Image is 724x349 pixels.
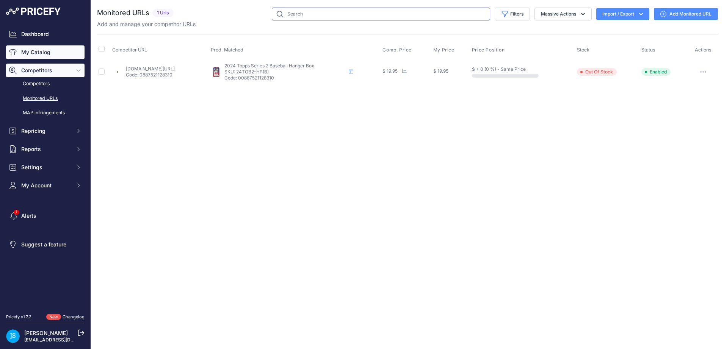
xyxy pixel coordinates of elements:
span: Stock [577,47,589,53]
img: Pricefy Logo [6,8,61,15]
p: Code: 00887521128310 [224,75,346,81]
button: My Price [433,47,456,53]
button: Price Position [472,47,506,53]
button: Import / Export [596,8,649,20]
a: [PERSON_NAME] [24,330,68,336]
a: Suggest a feature [6,238,85,251]
button: Competitors [6,64,85,77]
span: Repricing [21,127,71,135]
button: Massive Actions [534,8,592,20]
span: Price Position [472,47,505,53]
p: Add and manage your competitor URLs [97,20,196,28]
span: $ 19.95 [382,68,398,74]
a: Monitored URLs [6,92,85,105]
button: Repricing [6,124,85,138]
h2: Monitored URLs [97,8,149,18]
span: $ + 0 (0 %) - Same Price [472,66,526,72]
a: Changelog [63,314,85,319]
span: 1 Urls [152,9,174,17]
span: Competitor URL [112,47,147,53]
p: SKU: 24TOB2-HP(B) [224,69,346,75]
a: MAP infringements [6,106,85,120]
span: New [46,314,61,320]
button: My Account [6,179,85,192]
span: Comp. Price [382,47,412,53]
a: [EMAIL_ADDRESS][DOMAIN_NAME] [24,337,103,343]
nav: Sidebar [6,27,85,305]
span: Out Of Stock [577,68,617,76]
p: Code: 0887521128310 [126,72,175,78]
button: Comp. Price [382,47,413,53]
span: Prod. Matched [211,47,243,53]
span: $ 19.95 [433,68,448,74]
span: Reports [21,145,71,153]
button: Settings [6,160,85,174]
span: Enabled [641,68,671,76]
span: My Price [433,47,454,53]
a: Add Monitored URL [654,8,718,20]
a: My Catalog [6,45,85,59]
a: [DOMAIN_NAME][URL] [126,66,175,72]
a: Competitors [6,77,85,90]
button: Filters [495,8,530,20]
span: Competitors [21,67,71,74]
a: Dashboard [6,27,85,41]
input: Search [272,8,490,20]
span: 2024 Topps Series 2 Baseball Hanger Box [224,63,314,69]
span: Status [641,47,655,53]
div: Pricefy v1.7.2 [6,314,31,320]
span: Settings [21,164,71,171]
button: Reports [6,142,85,156]
a: Alerts [6,209,85,223]
span: Actions [695,47,711,53]
span: My Account [21,182,71,189]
